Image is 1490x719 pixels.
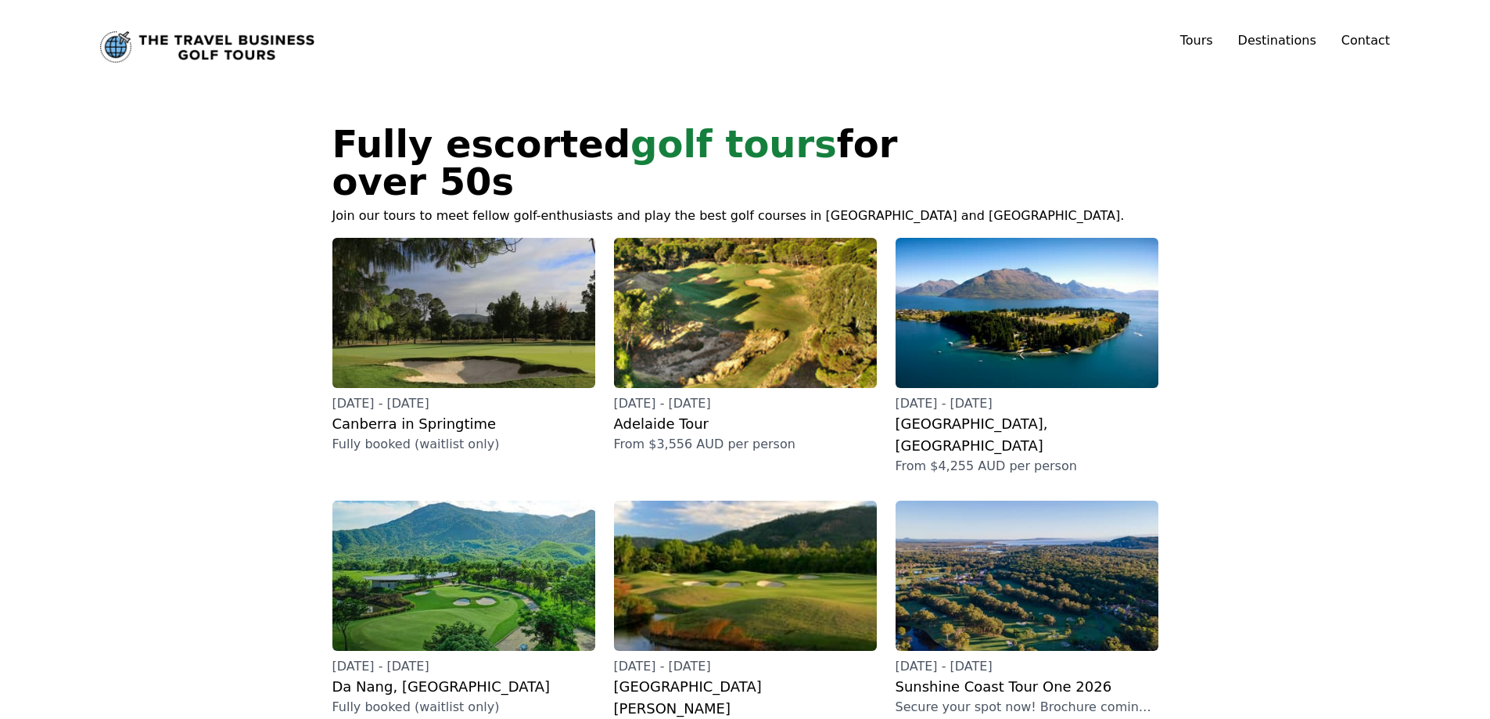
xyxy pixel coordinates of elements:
[100,31,314,63] img: The Travel Business Golf Tours logo
[896,238,1158,476] a: [DATE] - [DATE][GEOGRAPHIC_DATA], [GEOGRAPHIC_DATA]From $4,255 AUD per person
[332,501,595,717] a: [DATE] - [DATE]Da Nang, [GEOGRAPHIC_DATA]Fully booked (waitlist only)
[614,413,877,435] h2: Adelaide Tour
[1341,31,1390,50] a: Contact
[332,676,595,698] h2: Da Nang, [GEOGRAPHIC_DATA]
[1238,33,1316,48] a: Destinations
[332,657,595,676] p: [DATE] - [DATE]
[332,698,595,717] p: Fully booked (waitlist only)
[332,435,595,454] p: Fully booked (waitlist only)
[332,125,1033,200] h1: Fully escorted for over 50s
[896,657,1158,676] p: [DATE] - [DATE]
[896,698,1158,717] p: Secure your spot now! Brochure coming soon
[100,31,314,63] a: Link to home page
[1180,33,1213,48] a: Tours
[896,457,1158,476] p: From $4,255 AUD per person
[614,435,877,454] p: From $3,556 AUD per person
[332,238,595,454] a: [DATE] - [DATE]Canberra in SpringtimeFully booked (waitlist only)
[896,676,1158,698] h2: Sunshine Coast Tour One 2026
[614,657,877,676] p: [DATE] - [DATE]
[614,394,877,413] p: [DATE] - [DATE]
[332,413,595,435] h2: Canberra in Springtime
[614,238,877,454] a: [DATE] - [DATE]Adelaide TourFrom $3,556 AUD per person
[332,394,595,413] p: [DATE] - [DATE]
[896,413,1158,457] h2: [GEOGRAPHIC_DATA], [GEOGRAPHIC_DATA]
[896,394,1158,413] p: [DATE] - [DATE]
[332,207,1158,225] p: Join our tours to meet fellow golf-enthusiasts and play the best golf courses in [GEOGRAPHIC_DATA...
[630,122,837,166] span: golf tours
[896,501,1158,717] a: [DATE] - [DATE]Sunshine Coast Tour One 2026Secure your spot now! Brochure coming soon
